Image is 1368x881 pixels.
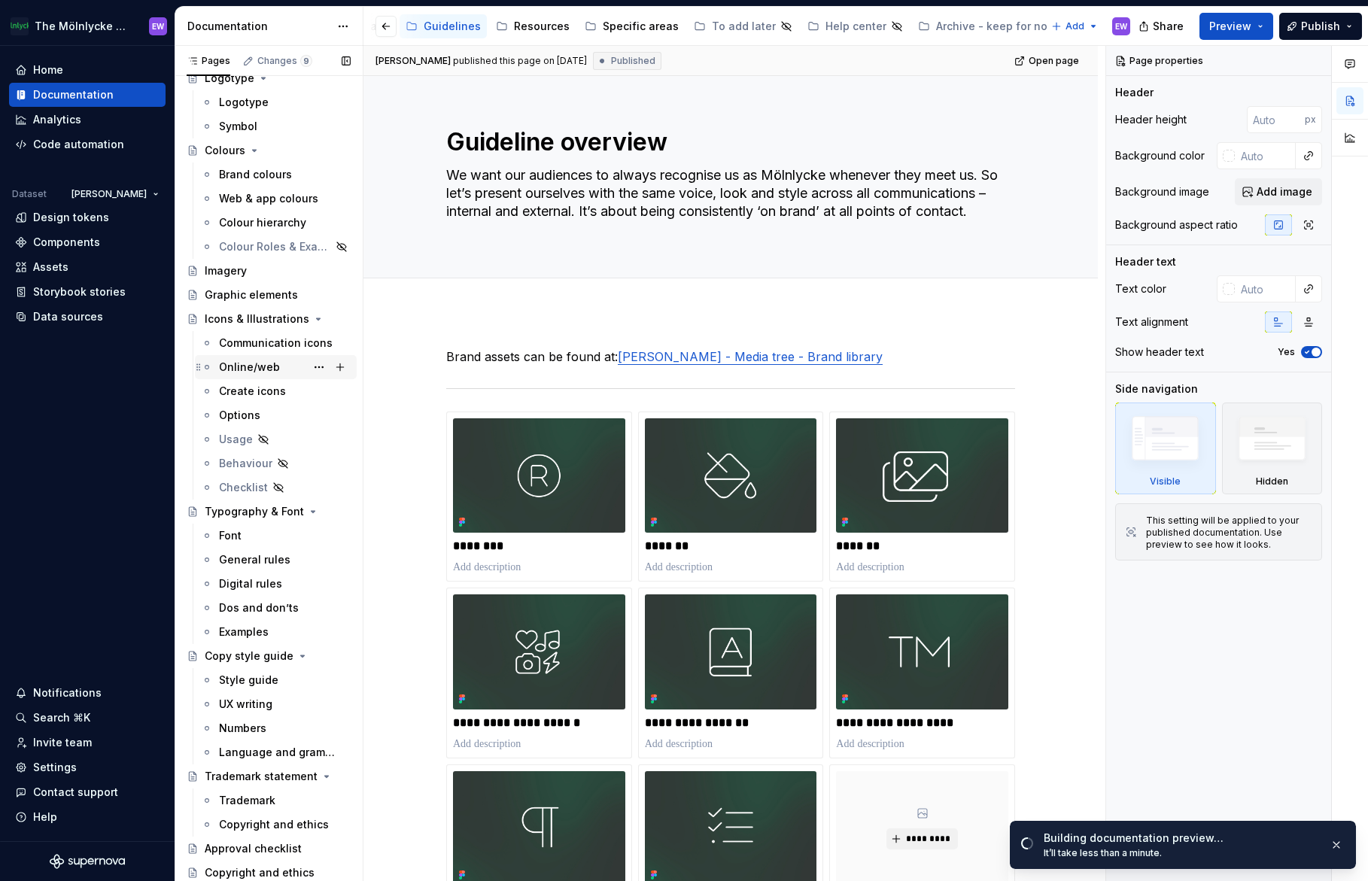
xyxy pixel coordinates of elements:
div: Archive - keep for now [936,19,1056,34]
a: Options [195,403,357,427]
div: Show header text [1115,345,1204,360]
svg: Supernova Logo [50,854,125,869]
a: Help center [801,14,909,38]
div: Help [33,810,57,825]
input: Auto [1247,106,1305,133]
div: To add later [712,19,776,34]
div: Colours [205,143,245,158]
a: Analytics [9,108,166,132]
span: Published [611,55,655,67]
div: Visible [1115,403,1216,494]
div: Language and grammar [219,745,343,760]
span: 9 [300,55,312,67]
div: Brand colours [219,167,292,182]
a: Components [9,230,166,254]
div: Usage [219,432,253,447]
div: Logotype [219,95,269,110]
button: The Mölnlycke ExperienceEW [3,10,172,42]
span: Open page [1029,55,1079,67]
div: Invite team [33,735,92,750]
a: Behaviour [195,451,357,475]
a: Guidelines [400,14,487,38]
div: Graphic elements [205,287,298,302]
a: Online/web [195,355,357,379]
div: Code automation [33,137,124,152]
a: Icons & Illustrations [181,307,357,331]
a: Language and grammar [195,740,357,764]
div: Options [219,408,260,423]
a: Design tokens [9,205,166,229]
img: 91fb9bbd-befe-470e-ae9b-8b56c3f0f44a.png [11,17,29,35]
div: Side navigation [1115,381,1198,396]
div: Hidden [1222,403,1323,494]
button: Add image [1235,178,1322,205]
div: Logotype [205,71,254,86]
div: Copyright and ethics [219,817,329,832]
a: Font [195,524,357,548]
div: Visible [1150,475,1181,488]
a: Resources [490,14,576,38]
div: Storybook stories [33,284,126,299]
div: Header [1115,85,1154,100]
a: Typography & Font [181,500,357,524]
a: Trademark [195,788,357,813]
a: Create icons [195,379,357,403]
input: Auto [1235,275,1296,302]
div: Notifications [33,685,102,700]
div: Text alignment [1115,314,1188,330]
button: Search ⌘K [9,706,166,730]
textarea: Guideline overview [443,124,1012,160]
div: Checklist [219,480,268,495]
div: Trademark [219,793,275,808]
div: Documentation [33,87,114,102]
img: c34f09ce-7ae8-4e3b-886a-7b51dc63f53a.png [836,418,1008,533]
div: Icons & Illustrations [205,311,309,327]
div: Changes [257,55,312,67]
div: Typography & Font [205,504,304,519]
span: Preview [1209,19,1251,34]
a: Storybook stories [9,280,166,304]
div: Behaviour [219,456,272,471]
div: Background image [1115,184,1209,199]
div: Examples [219,624,269,639]
div: Copy style guide [205,649,293,664]
span: Add image [1257,184,1312,199]
a: Copyright and ethics [195,813,357,837]
div: General rules [219,552,290,567]
a: Style guide [195,668,357,692]
div: Assets [33,260,68,275]
div: Header text [1115,254,1176,269]
textarea: We want our audiences to always recognise us as Mölnlycke whenever they meet us. So let’s present... [443,163,1012,242]
div: UX writing [219,697,272,712]
div: Create icons [219,384,286,399]
div: EW [152,20,164,32]
a: Numbers [195,716,357,740]
img: b4583253-2418-4606-831d-5773b1417ee3.png [836,594,1008,709]
input: Auto [1235,142,1296,169]
button: Share [1131,13,1193,40]
a: Examples [195,620,357,644]
a: Brand colours [195,163,357,187]
div: It’ll take less than a minute. [1044,847,1318,859]
div: Background color [1115,148,1205,163]
a: Colour hierarchy [195,211,357,235]
a: Graphic elements [181,283,357,307]
div: Design tokens [33,210,109,225]
img: acf66559-eaca-477e-9c8b-0eb3b6f15641.png [645,418,817,533]
div: Guidelines [424,19,481,34]
a: Trademark statement [181,764,357,788]
span: Add [1066,20,1084,32]
div: Settings [33,760,77,775]
a: Documentation [9,83,166,107]
div: Documentation [187,19,330,34]
a: Data sources [9,305,166,329]
div: EW [1115,20,1127,32]
div: This setting will be applied to your published documentation. Use preview to see how it looks. [1146,515,1312,551]
div: Components [33,235,100,250]
div: Data sources [33,309,103,324]
img: 36791bdc-4333-4421-b768-b7261a0bc05a.png [453,594,625,709]
a: Assets [9,255,166,279]
a: Home [9,58,166,82]
div: Dos and don’ts [219,600,299,615]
